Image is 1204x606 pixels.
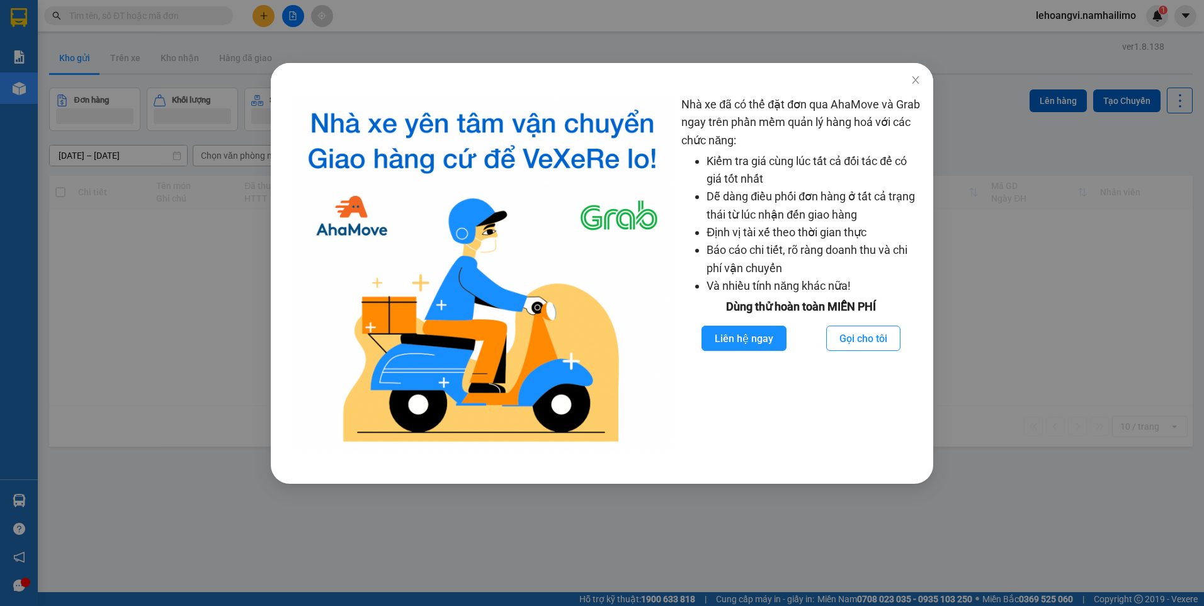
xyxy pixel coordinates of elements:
[681,96,920,452] div: Nhà xe đã có thể đặt đơn qua AhaMove và Grab ngay trên phần mềm quản lý hàng hoá với các chức năng:
[911,75,921,85] span: close
[707,188,920,224] li: Dễ dàng điều phối đơn hàng ở tất cả trạng thái từ lúc nhận đến giao hàng
[707,224,920,241] li: Định vị tài xế theo thời gian thực
[707,152,920,188] li: Kiểm tra giá cùng lúc tất cả đối tác để có giá tốt nhất
[701,326,787,351] button: Liên hệ ngay
[681,298,920,316] div: Dùng thử hoàn toàn MIỄN PHÍ
[826,326,900,351] button: Gọi cho tôi
[293,96,671,452] img: logo
[707,277,920,295] li: Và nhiều tính năng khác nữa!
[898,63,933,98] button: Close
[839,331,887,346] span: Gọi cho tôi
[715,331,773,346] span: Liên hệ ngay
[707,241,920,277] li: Báo cáo chi tiết, rõ ràng doanh thu và chi phí vận chuyển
